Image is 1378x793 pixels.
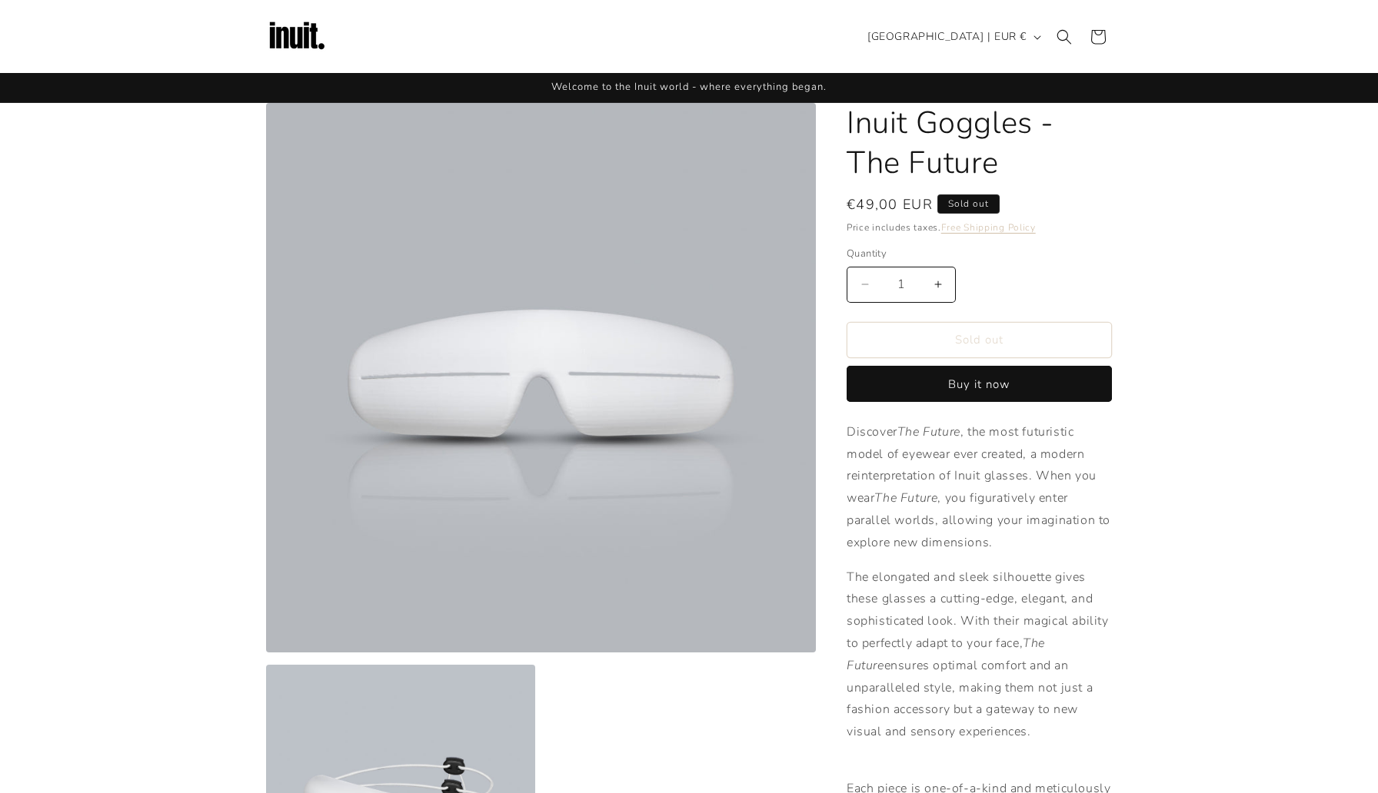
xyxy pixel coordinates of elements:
div: Announcement [266,73,1112,102]
span: Sold out [937,194,1000,214]
em: The Future [874,489,937,506]
img: Inuit Logo [266,6,328,68]
span: Welcome to the Inuit world - where everything began. [551,80,827,94]
a: Free Shipping Policy [941,221,1036,234]
em: The Future [847,635,1045,674]
label: Quantity [847,247,1112,262]
em: The Future [897,423,960,440]
button: Sold out [847,322,1112,358]
p: Discover , the most futuristic model of eyewear ever created, a modern reinterpretation of Inuit ... [847,421,1112,554]
div: Price includes taxes. [847,220,1112,235]
span: [GEOGRAPHIC_DATA] | EUR € [867,28,1027,45]
p: The elongated and sleek silhouette gives these glasses a cutting-edge, elegant, and sophisticated... [847,566,1112,765]
button: Buy it now [847,366,1112,402]
button: [GEOGRAPHIC_DATA] | EUR € [858,22,1047,51]
h1: Inuit Goggles - The Future [847,103,1112,183]
summary: Search [1047,20,1081,54]
span: €49,00 EUR [847,194,933,215]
